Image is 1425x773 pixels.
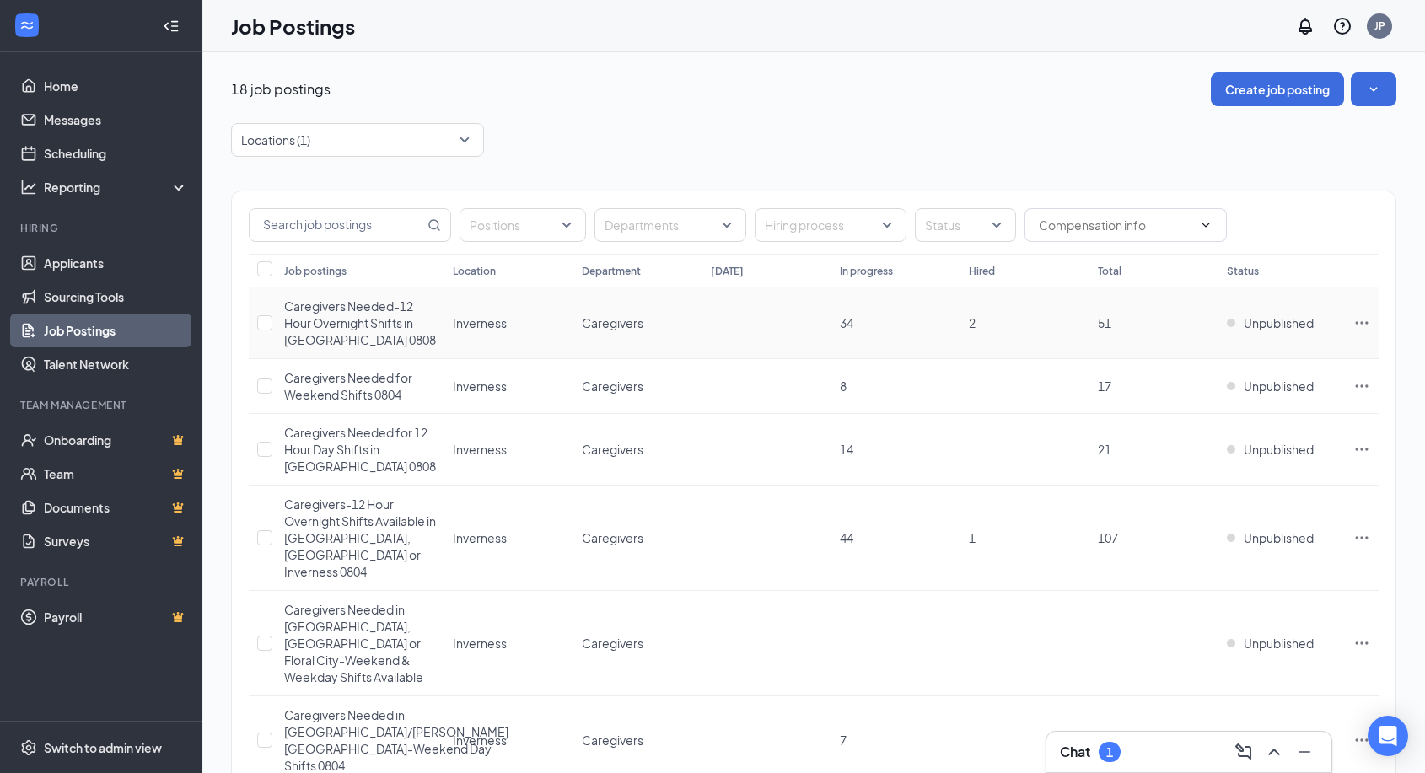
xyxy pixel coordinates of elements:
button: ChevronUp [1261,738,1288,765]
span: Inverness [453,636,507,651]
th: [DATE] [702,254,831,287]
div: JP [1374,19,1385,33]
div: Open Intercom Messenger [1368,716,1408,756]
th: Status [1218,254,1345,287]
th: Total [1089,254,1218,287]
td: Caregivers [573,591,702,696]
span: 2 [969,315,976,330]
span: Caregivers-12 Hour Overnight Shifts Available in [GEOGRAPHIC_DATA], [GEOGRAPHIC_DATA] or Invernes... [284,497,436,579]
p: 18 job postings [231,80,331,99]
div: Job postings [284,264,347,278]
span: Unpublished [1244,314,1314,331]
span: 1 [969,530,976,545]
span: Inverness [453,315,507,330]
td: Caregivers [573,287,702,359]
svg: Ellipses [1353,732,1370,749]
svg: Collapse [163,18,180,35]
span: Unpublished [1244,378,1314,395]
span: Unpublished [1244,441,1314,458]
td: Inverness [444,359,573,414]
span: Inverness [453,378,507,394]
span: 44 [840,530,853,545]
a: Job Postings [44,314,188,347]
a: Scheduling [44,137,188,170]
span: 7 [840,733,847,748]
button: ComposeMessage [1230,738,1257,765]
svg: SmallChevronDown [1365,81,1382,98]
span: Inverness [453,442,507,457]
span: 21 [1098,442,1111,457]
div: Switch to admin view [44,739,162,756]
td: Caregivers [573,359,702,414]
h3: Chat [1060,743,1090,761]
div: Team Management [20,398,185,412]
span: Unpublished [1244,635,1314,652]
td: Caregivers [573,414,702,486]
a: Home [44,69,188,103]
span: Caregivers Needed in [GEOGRAPHIC_DATA], [GEOGRAPHIC_DATA] or Floral City-Weekend & Weekday Shifts... [284,602,423,684]
td: Inverness [444,287,573,359]
span: Caregivers Needed-12 Hour Overnight Shifts in [GEOGRAPHIC_DATA] 0808 [284,298,436,347]
span: Caregivers Needed in [GEOGRAPHIC_DATA]/[PERSON_NAME][GEOGRAPHIC_DATA]-Weekend Day Shifts 0804 [284,707,508,773]
button: Minimize [1291,738,1318,765]
span: Caregivers [582,378,643,394]
div: Reporting [44,179,189,196]
span: Caregivers Needed for 12 Hour Day Shifts in [GEOGRAPHIC_DATA] 0808 [284,425,436,474]
a: Sourcing Tools [44,280,188,314]
svg: Ellipses [1353,635,1370,652]
svg: Notifications [1295,16,1315,36]
span: Caregivers Needed for Weekend Shifts 0804 [284,370,412,402]
svg: MagnifyingGlass [427,218,441,232]
span: Unpublished [1244,529,1314,546]
div: Payroll [20,575,185,589]
div: Location [453,264,496,278]
button: SmallChevronDown [1351,72,1396,106]
div: Hiring [20,221,185,235]
h1: Job Postings [231,12,355,40]
span: 107 [1098,530,1118,545]
svg: Settings [20,739,37,756]
span: 8 [840,378,847,394]
span: Caregivers [582,315,643,330]
svg: ChevronDown [1199,218,1213,232]
input: Search job postings [250,209,424,241]
svg: Ellipses [1353,441,1370,458]
input: Compensation info [1039,216,1192,234]
span: Caregivers [582,733,643,748]
svg: Analysis [20,179,37,196]
svg: Minimize [1294,742,1315,762]
svg: Ellipses [1353,378,1370,395]
a: OnboardingCrown [44,423,188,457]
span: Caregivers [582,530,643,545]
a: Talent Network [44,347,188,381]
a: PayrollCrown [44,600,188,634]
span: 17 [1098,378,1111,394]
a: TeamCrown [44,457,188,491]
svg: WorkstreamLogo [19,17,35,34]
td: Inverness [444,591,573,696]
svg: Ellipses [1353,529,1370,546]
svg: QuestionInfo [1332,16,1352,36]
th: In progress [831,254,960,287]
a: SurveysCrown [44,524,188,558]
a: Messages [44,103,188,137]
td: Inverness [444,486,573,591]
div: Department [582,264,641,278]
button: Create job posting [1211,72,1344,106]
td: Inverness [444,414,573,486]
span: Inverness [453,530,507,545]
a: DocumentsCrown [44,491,188,524]
svg: Ellipses [1353,314,1370,331]
th: Hired [960,254,1089,287]
span: 34 [840,315,853,330]
a: Applicants [44,246,188,280]
td: Caregivers [573,486,702,591]
svg: ComposeMessage [1234,742,1254,762]
span: Caregivers [582,442,643,457]
span: 51 [1098,315,1111,330]
div: 1 [1106,745,1113,760]
span: Caregivers [582,636,643,651]
svg: ChevronUp [1264,742,1284,762]
span: 14 [840,442,853,457]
